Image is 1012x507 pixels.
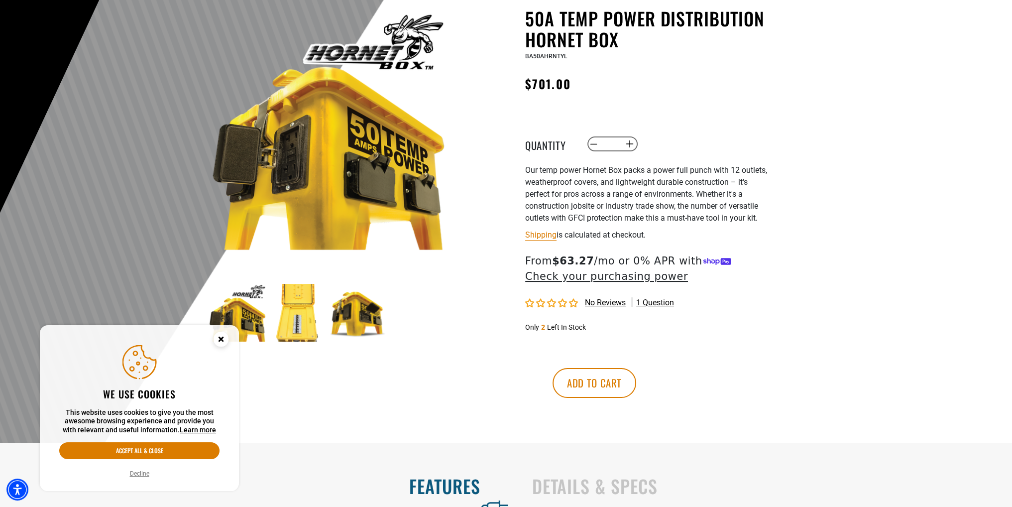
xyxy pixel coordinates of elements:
button: Accept all & close [59,442,220,459]
h2: Details & Specs [532,476,992,497]
span: No reviews [585,298,626,307]
aside: Cookie Consent [40,325,239,492]
label: Quantity [525,137,575,150]
span: 2 [541,323,545,331]
a: This website uses cookies to give you the most awesome browsing experience and provide you with r... [180,426,216,434]
span: 0.00 stars [525,299,580,308]
button: Close this option [203,325,239,356]
a: Shipping [525,230,557,240]
h1: 50A Temp Power Distribution Hornet Box [525,8,769,50]
div: Accessibility Menu [6,479,28,501]
span: $701.00 [525,75,571,93]
button: Add to cart [553,368,636,398]
span: BA50AHRNTYL [525,53,567,60]
span: Our temp power Hornet Box packs a power full punch with 12 outlets, weatherproof covers, and ligh... [525,165,767,223]
h2: Features [21,476,480,497]
p: This website uses cookies to give you the most awesome browsing experience and provide you with r... [59,408,220,435]
h2: We use cookies [59,387,220,400]
span: 1 question [636,297,674,308]
button: Decline [127,469,152,479]
span: Only [525,323,539,331]
div: is calculated at checkout. [525,228,769,242]
span: Left In Stock [547,323,586,331]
